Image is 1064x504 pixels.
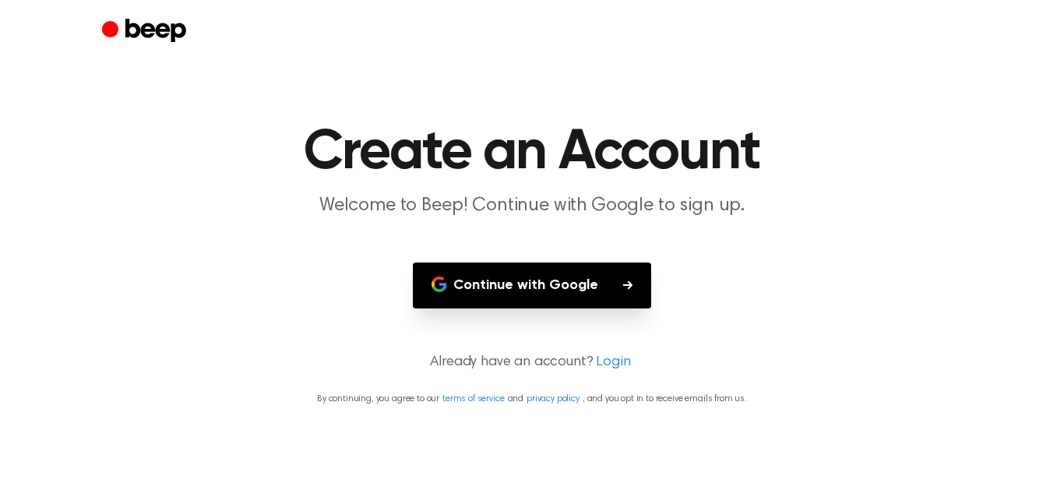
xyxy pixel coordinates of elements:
p: By continuing, you agree to our and , and you opt in to receive emails from us. [19,392,1045,406]
a: terms of service [442,394,504,404]
button: Continue with Google [413,263,651,308]
a: Login [596,352,630,373]
p: Welcome to Beep! Continue with Google to sign up. [233,193,831,219]
p: Already have an account? [19,352,1045,373]
h1: Create an Account [133,125,931,181]
a: Beep [102,16,190,47]
a: privacy policy [527,394,580,404]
